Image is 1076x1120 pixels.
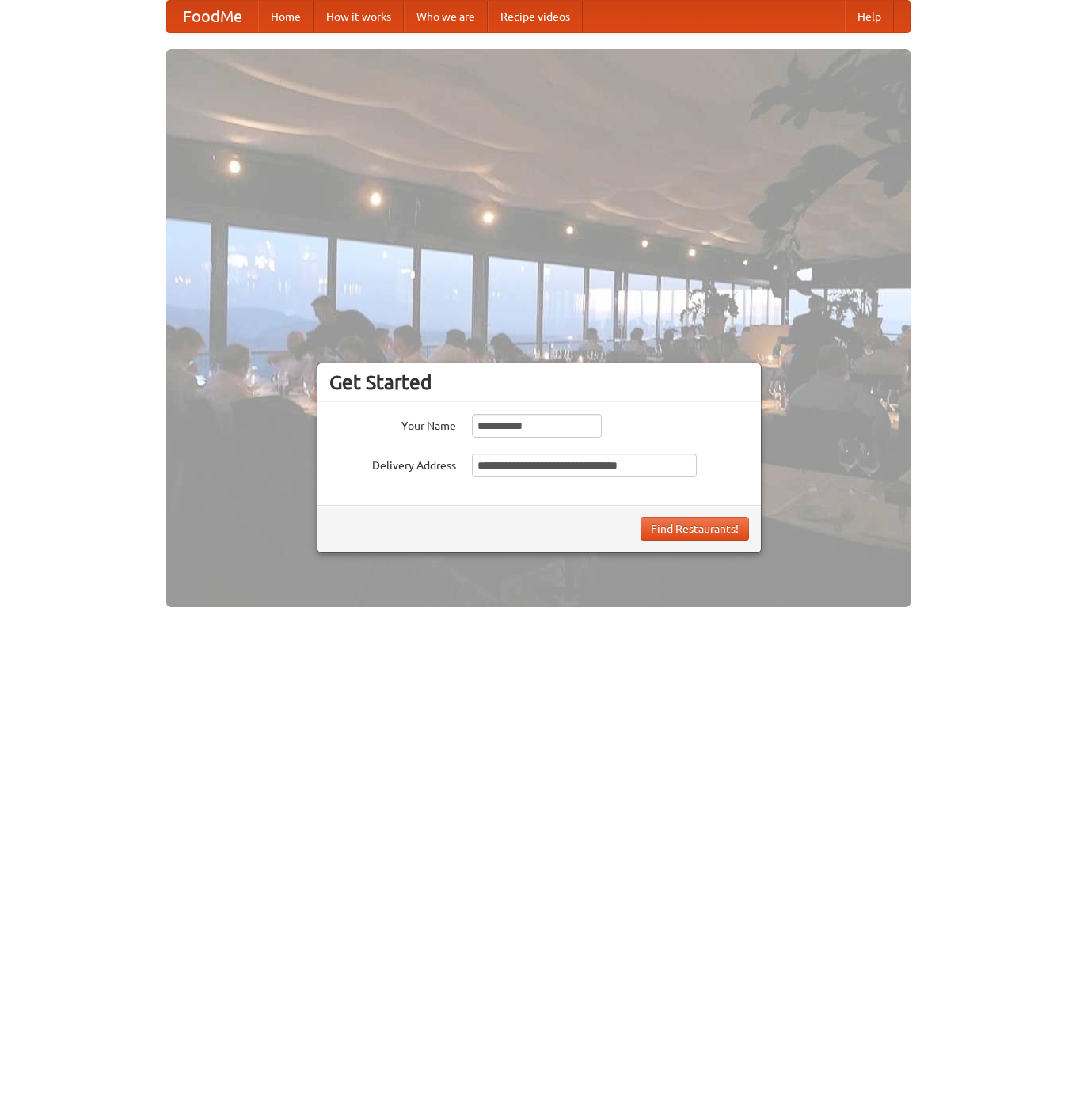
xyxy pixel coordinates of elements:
a: Recipe videos [488,1,583,32]
a: FoodMe [167,1,258,32]
h3: Get Started [329,370,749,394]
a: Who we are [404,1,488,32]
a: Home [258,1,314,32]
label: Your Name [329,414,456,434]
label: Delivery Address [329,454,456,473]
a: Help [845,1,894,32]
a: How it works [314,1,404,32]
button: Find Restaurants! [641,517,749,541]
